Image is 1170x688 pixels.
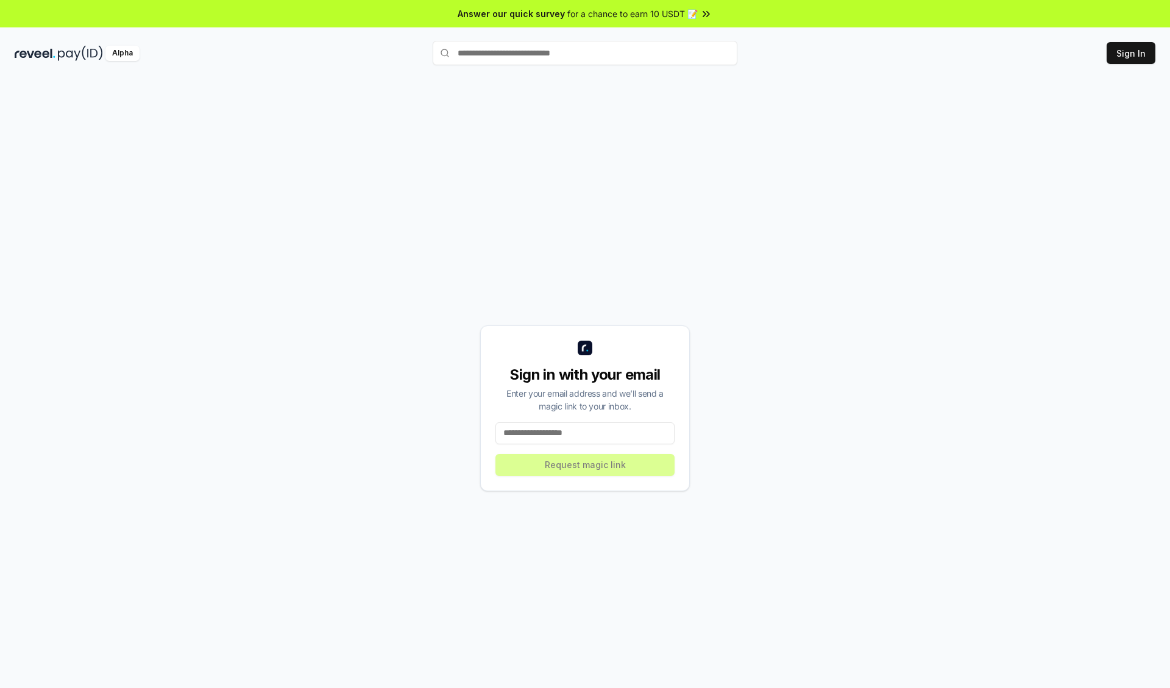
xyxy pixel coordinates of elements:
div: Sign in with your email [495,365,675,385]
img: pay_id [58,46,103,61]
span: Answer our quick survey [458,7,565,20]
button: Sign In [1107,42,1155,64]
img: logo_small [578,341,592,355]
img: reveel_dark [15,46,55,61]
div: Enter your email address and we’ll send a magic link to your inbox. [495,387,675,413]
div: Alpha [105,46,140,61]
span: for a chance to earn 10 USDT 📝 [567,7,698,20]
